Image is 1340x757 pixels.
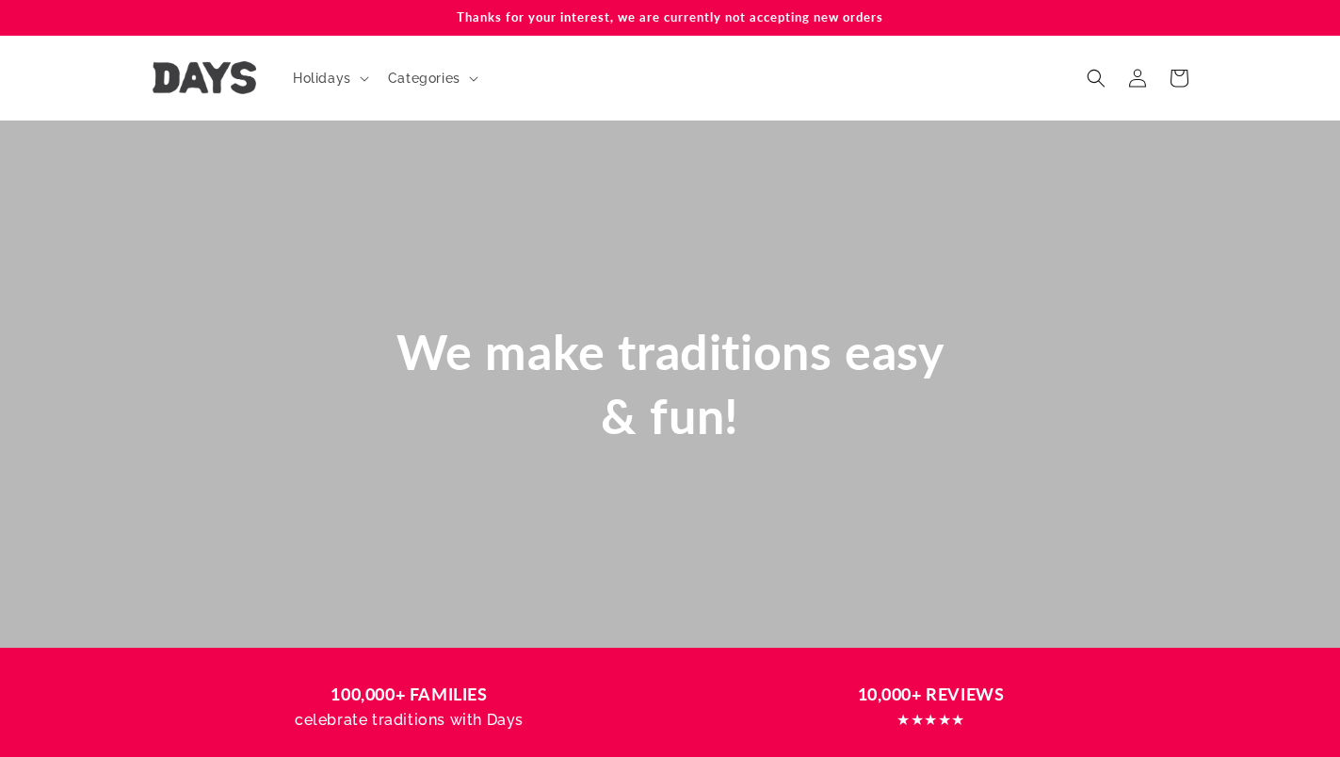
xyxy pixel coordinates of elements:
h3: 10,000+ REVIEWS [688,682,1174,707]
h3: 100,000+ FAMILIES [167,682,653,707]
span: Holidays [293,70,351,87]
summary: Categories [377,58,486,98]
img: Days United [153,61,256,94]
summary: Holidays [282,58,377,98]
p: celebrate traditions with Days [167,707,653,734]
summary: Search [1075,57,1117,99]
p: ★★★★★ [688,707,1174,734]
span: We make traditions easy & fun! [396,322,944,444]
span: Categories [388,70,460,87]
